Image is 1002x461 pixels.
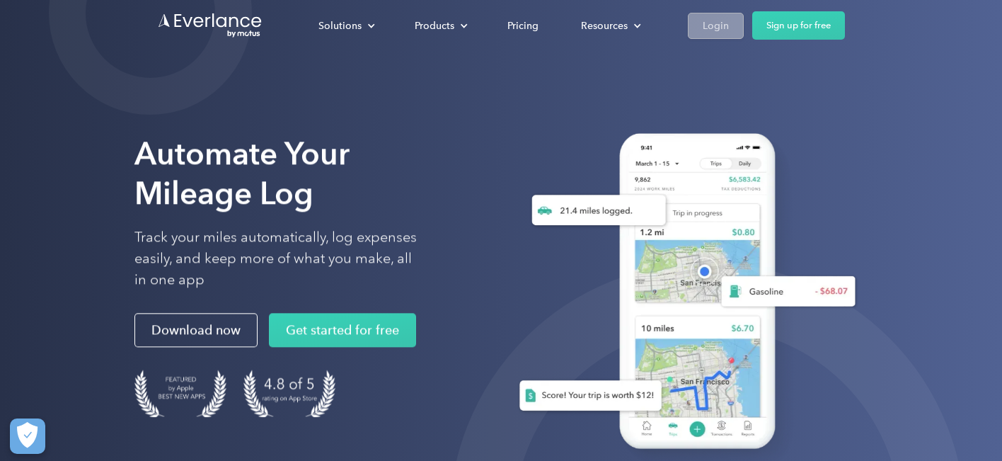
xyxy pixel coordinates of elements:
a: Get started for free [269,314,416,348]
a: Login [688,13,744,39]
div: Pricing [507,17,539,35]
div: Products [415,17,454,35]
div: Solutions [318,17,362,35]
div: Resources [581,17,628,35]
img: Badge for Featured by Apple Best New Apps [134,370,226,418]
a: Download now [134,314,258,348]
div: Login [703,17,729,35]
a: Go to homepage [157,12,263,39]
p: Track your miles automatically, log expenses easily, and keep more of what you make, all in one app [134,227,417,291]
img: 4.9 out of 5 stars on the app store [243,370,335,418]
div: Resources [567,13,652,38]
div: Products [401,13,479,38]
div: Solutions [304,13,386,38]
a: Sign up for free [752,11,845,40]
a: Pricing [493,13,553,38]
strong: Automate Your Mileage Log [134,135,350,212]
button: Cookies Settings [10,419,45,454]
